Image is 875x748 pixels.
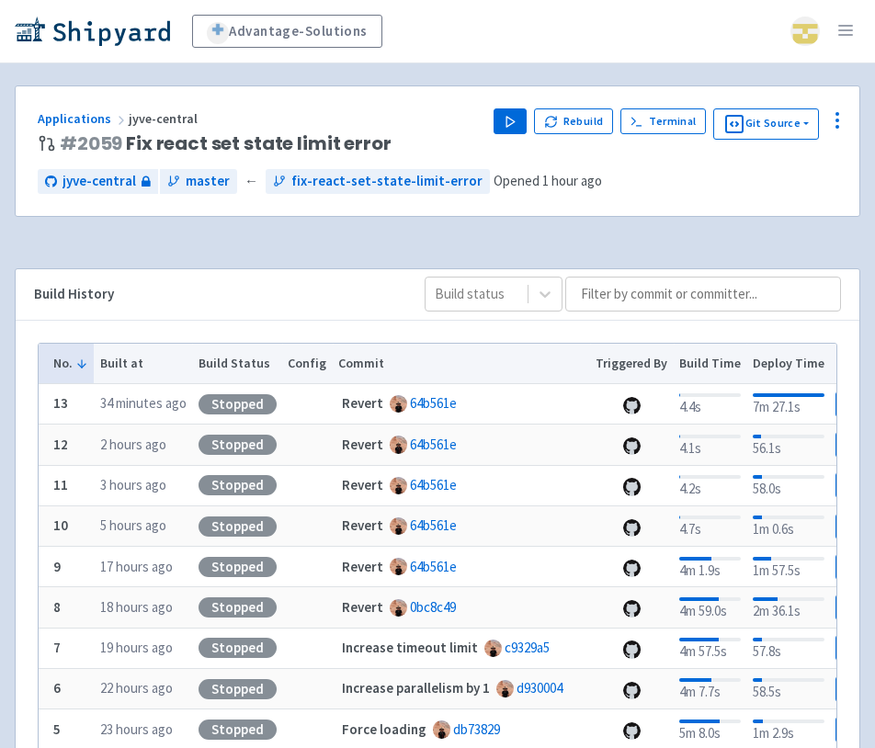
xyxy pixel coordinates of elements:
a: d930004 [517,679,562,697]
span: Fix react set state limit error [60,133,391,154]
div: 5m 8.0s [679,716,741,744]
a: c9329a5 [505,639,550,656]
strong: Revert [342,598,383,616]
th: Deploy Time [746,344,830,384]
strong: Revert [342,558,383,575]
div: 4m 7.7s [679,674,741,703]
a: Build Details [835,432,869,458]
time: 1 hour ago [542,172,602,189]
div: 4m 1.9s [679,553,741,582]
div: Build History [34,284,395,305]
b: 8 [53,598,61,616]
div: 4.7s [679,512,741,540]
a: 64b561e [410,476,457,493]
a: 64b561e [410,516,457,534]
button: No. [53,354,88,373]
a: 64b561e [410,558,457,575]
time: 22 hours ago [100,679,173,697]
time: 23 hours ago [100,720,173,738]
th: Build Status [192,344,282,384]
strong: Increase parallelism by 1 [342,679,490,697]
th: Build Time [674,344,747,384]
a: Build Details [835,472,869,498]
div: 4m 57.5s [679,634,741,663]
time: 3 hours ago [100,476,166,493]
time: 34 minutes ago [100,394,187,412]
div: 4.2s [679,471,741,500]
div: 1m 57.5s [753,553,824,582]
a: db73829 [453,720,500,738]
a: 0bc8c49 [410,598,456,616]
b: 5 [53,720,61,738]
b: 11 [53,476,68,493]
div: 57.8s [753,634,824,663]
time: 5 hours ago [100,516,166,534]
a: Terminal [620,108,706,134]
div: 4m 59.0s [679,594,741,622]
th: Built at [94,344,192,384]
div: Stopped [199,435,277,455]
button: Play [494,108,527,134]
b: 10 [53,516,68,534]
strong: Revert [342,394,383,412]
a: Build Details [835,676,869,702]
span: jyve-central [129,110,200,127]
div: Stopped [199,394,277,414]
img: Shipyard logo [15,17,170,46]
div: Stopped [199,516,277,537]
div: 1m 2.9s [753,716,824,744]
time: 18 hours ago [100,598,173,616]
span: master [186,171,230,192]
div: 58.0s [753,471,824,500]
th: Triggered By [590,344,674,384]
a: Build Details [835,635,869,661]
button: Git Source [713,108,819,140]
a: 64b561e [410,436,457,453]
div: Stopped [199,557,277,577]
div: 4.4s [679,390,741,418]
div: Stopped [199,679,277,699]
a: master [160,169,237,194]
div: Stopped [199,638,277,658]
button: Rebuild [534,108,613,134]
div: 4.1s [679,431,741,459]
a: Advantage-Solutions [192,15,382,48]
span: fix-react-set-state-limit-error [291,171,483,192]
strong: Revert [342,516,383,534]
a: jyve-central [38,169,158,194]
b: 13 [53,394,68,412]
strong: Increase timeout limit [342,639,478,656]
b: 7 [53,639,61,656]
div: 7m 27.1s [753,390,824,418]
b: 6 [53,679,61,697]
a: Build Details [835,717,869,742]
div: Stopped [199,720,277,740]
th: Config [282,344,333,384]
a: Applications [38,110,129,127]
span: Opened [494,172,602,189]
span: jyve-central [62,171,136,192]
th: Commit [333,344,590,384]
strong: Revert [342,476,383,493]
div: 58.5s [753,674,824,703]
b: 9 [53,558,61,575]
div: Stopped [199,597,277,618]
a: Build Details [835,554,869,580]
a: Build Details [835,595,869,620]
strong: Force loading [342,720,426,738]
a: #2059 [60,130,122,156]
div: 1m 0.6s [753,512,824,540]
div: 56.1s [753,431,824,459]
time: 19 hours ago [100,639,173,656]
div: Stopped [199,475,277,495]
a: Build Details [835,514,869,539]
time: 17 hours ago [100,558,173,575]
b: 12 [53,436,68,453]
a: fix-react-set-state-limit-error [266,169,490,194]
time: 2 hours ago [100,436,166,453]
div: 2m 36.1s [753,594,824,622]
a: Build Details [835,391,869,417]
strong: Revert [342,436,383,453]
a: 64b561e [410,394,457,412]
span: ← [244,171,258,192]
